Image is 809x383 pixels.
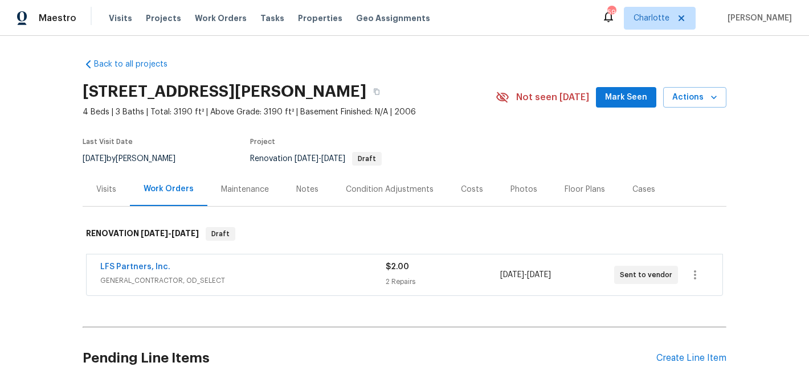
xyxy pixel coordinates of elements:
[83,106,496,118] span: 4 Beds | 3 Baths | Total: 3190 ft² | Above Grade: 3190 ft² | Basement Finished: N/A | 2006
[250,155,382,163] span: Renovation
[366,81,387,102] button: Copy Address
[516,92,589,103] span: Not seen [DATE]
[83,86,366,97] h2: [STREET_ADDRESS][PERSON_NAME]
[207,228,234,240] span: Draft
[96,184,116,195] div: Visits
[510,184,537,195] div: Photos
[144,183,194,195] div: Work Orders
[295,155,345,163] span: -
[605,90,647,105] span: Mark Seen
[295,155,318,163] span: [DATE]
[656,353,726,364] div: Create Line Item
[500,271,524,279] span: [DATE]
[461,184,483,195] div: Costs
[83,155,107,163] span: [DATE]
[109,13,132,24] span: Visits
[620,269,677,281] span: Sent to vendor
[83,216,726,252] div: RENOVATION [DATE]-[DATE]Draft
[321,155,345,163] span: [DATE]
[146,13,181,24] span: Projects
[141,229,199,237] span: -
[672,90,717,105] span: Actions
[83,152,189,166] div: by [PERSON_NAME]
[250,138,275,145] span: Project
[527,271,551,279] span: [DATE]
[195,13,247,24] span: Work Orders
[356,13,430,24] span: Geo Assignments
[353,155,381,162] span: Draft
[83,138,133,145] span: Last Visit Date
[260,14,284,22] span: Tasks
[100,263,170,271] a: LFS Partners, Inc.
[500,269,551,281] span: -
[141,229,168,237] span: [DATE]
[171,229,199,237] span: [DATE]
[83,59,192,70] a: Back to all projects
[39,13,76,24] span: Maestro
[723,13,792,24] span: [PERSON_NAME]
[221,184,269,195] div: Maintenance
[596,87,656,108] button: Mark Seen
[663,87,726,108] button: Actions
[565,184,605,195] div: Floor Plans
[607,7,615,18] div: 59
[634,13,669,24] span: Charlotte
[632,184,655,195] div: Cases
[100,275,386,286] span: GENERAL_CONTRACTOR, OD_SELECT
[386,263,409,271] span: $2.00
[296,184,318,195] div: Notes
[86,227,199,241] h6: RENOVATION
[386,276,500,287] div: 2 Repairs
[298,13,342,24] span: Properties
[346,184,434,195] div: Condition Adjustments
